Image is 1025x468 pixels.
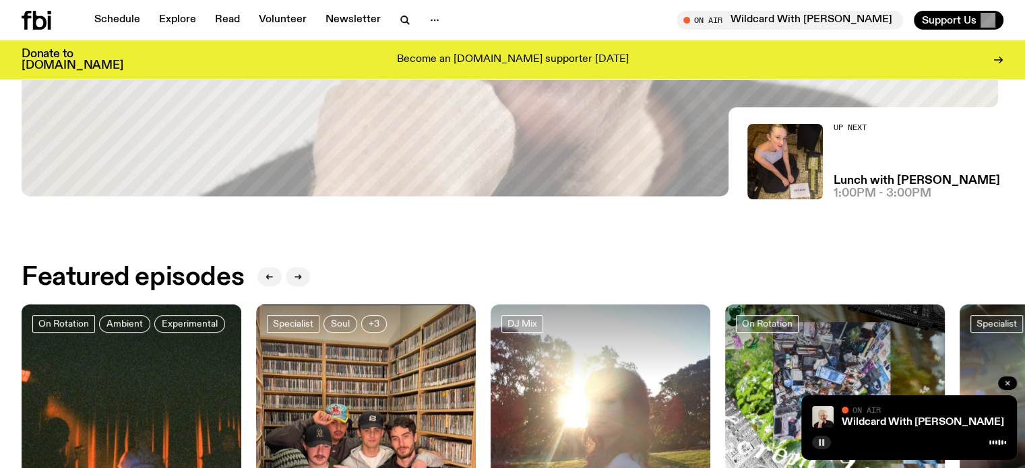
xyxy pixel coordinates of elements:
[501,315,543,333] a: DJ Mix
[736,315,799,333] a: On Rotation
[106,319,143,329] span: Ambient
[742,319,793,329] span: On Rotation
[273,319,313,329] span: Specialist
[812,406,834,428] img: Stuart is smiling charmingly, wearing a black t-shirt against a stark white background.
[747,124,823,199] img: SLC lunch cover
[86,11,148,30] a: Schedule
[154,315,225,333] a: Experimental
[852,405,881,414] span: On Air
[369,319,379,329] span: +3
[323,315,357,333] a: Soul
[207,11,248,30] a: Read
[267,315,319,333] a: Specialist
[22,265,244,290] h2: Featured episodes
[317,11,389,30] a: Newsletter
[251,11,315,30] a: Volunteer
[970,315,1023,333] a: Specialist
[22,48,123,71] h3: Donate to [DOMAIN_NAME]
[922,14,976,26] span: Support Us
[914,11,1003,30] button: Support Us
[976,319,1017,329] span: Specialist
[397,54,629,66] p: Become an [DOMAIN_NAME] supporter [DATE]
[842,417,1004,428] a: Wildcard With [PERSON_NAME]
[162,319,218,329] span: Experimental
[151,11,204,30] a: Explore
[677,11,903,30] button: On AirWildcard With [PERSON_NAME]
[32,315,95,333] a: On Rotation
[834,188,931,199] span: 1:00pm - 3:00pm
[331,319,350,329] span: Soul
[834,124,1000,131] h2: Up Next
[99,315,150,333] a: Ambient
[361,315,387,333] button: +3
[507,319,537,329] span: DJ Mix
[38,319,89,329] span: On Rotation
[834,175,1000,187] a: Lunch with [PERSON_NAME]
